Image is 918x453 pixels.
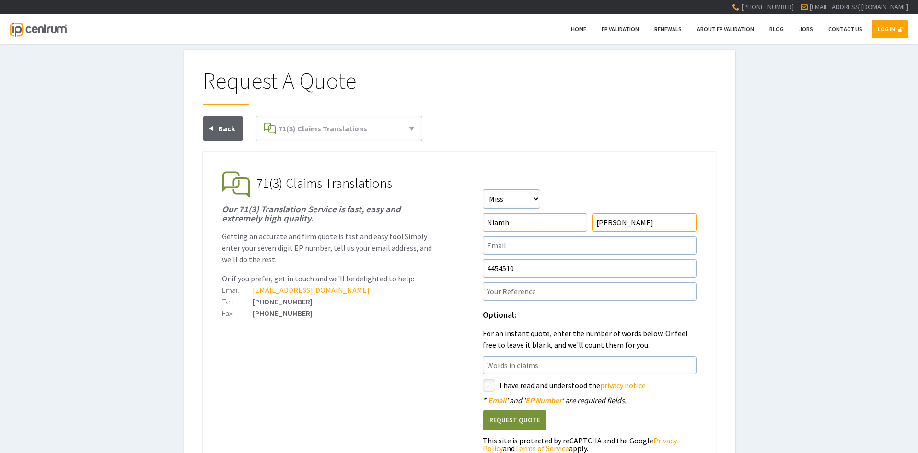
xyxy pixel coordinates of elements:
[600,381,646,390] a: privacy notice
[222,273,436,284] p: Or if you prefer, get in touch and we'll be delighted to help:
[483,436,677,453] a: Privacy Policy
[222,205,436,223] h1: Our 71(3) Translation Service is fast, easy and extremely high quality.
[483,236,697,255] input: Email
[203,69,716,105] h1: Request A Quote
[222,286,253,294] div: Email:
[279,124,367,133] span: 71(3) Claims Translations
[565,20,593,38] a: Home
[515,443,569,453] a: Terms of Service
[799,25,813,33] span: Jobs
[654,25,682,33] span: Renewals
[648,20,688,38] a: Renewals
[483,410,546,430] button: Request Quote
[697,25,754,33] span: About EP Validation
[483,437,697,452] div: This site is protected by reCAPTCHA and the Google and apply.
[769,25,784,33] span: Blog
[256,174,392,192] span: 71(3) Claims Translations
[592,213,697,232] input: Surname
[483,311,697,320] h1: Optional:
[571,25,586,33] span: Home
[763,20,790,38] a: Blog
[828,25,862,33] span: Contact Us
[222,231,436,265] p: Getting an accurate and firm quote is fast and easy too! Simply enter your seven digit EP number,...
[483,259,697,278] input: EP Number
[602,25,639,33] span: EP Validation
[488,395,506,405] span: Email
[500,379,697,392] label: I have read and understood the
[483,356,697,374] input: Words in claims
[793,20,819,38] a: Jobs
[260,120,418,137] a: 71(3) Claims Translations
[872,20,908,38] a: LOG IN
[10,14,66,44] a: IP Centrum
[222,298,253,305] div: Tel:
[203,116,243,141] a: Back
[595,20,645,38] a: EP Validation
[822,20,869,38] a: Contact Us
[691,20,760,38] a: About EP Validation
[525,395,562,405] span: EP Number
[483,396,697,404] div: ' ' and ' ' are required fields.
[218,124,235,133] span: Back
[253,285,370,295] a: [EMAIL_ADDRESS][DOMAIN_NAME]
[741,2,794,11] span: [PHONE_NUMBER]
[483,379,495,392] label: styled-checkbox
[483,327,697,350] p: For an instant quote, enter the number of words below. Or feel free to leave it blank, and we'll ...
[222,298,436,305] div: [PHONE_NUMBER]
[483,282,697,301] input: Your Reference
[809,2,908,11] a: [EMAIL_ADDRESS][DOMAIN_NAME]
[483,213,587,232] input: First Name
[222,309,436,317] div: [PHONE_NUMBER]
[222,309,253,317] div: Fax:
